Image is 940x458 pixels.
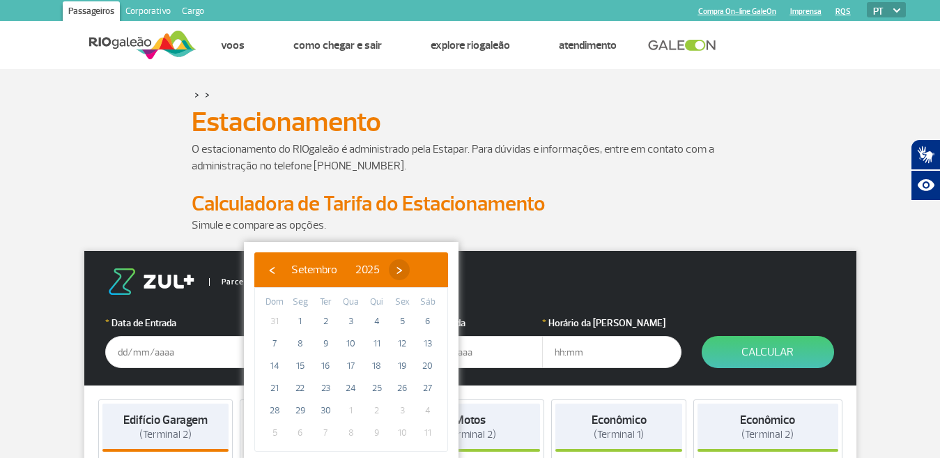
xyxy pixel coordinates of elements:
[417,333,439,355] span: 13
[176,1,210,24] a: Cargo
[293,38,382,52] a: Como chegar e sair
[289,333,311,355] span: 8
[340,310,362,333] span: 3
[289,422,311,444] span: 6
[314,422,337,444] span: 7
[192,191,749,217] h2: Calculadora de Tarifa do Estacionamento
[105,268,197,295] img: logo-zul.png
[403,336,543,368] input: dd/mm/aaaa
[263,333,286,355] span: 7
[205,86,210,102] a: >
[366,377,388,399] span: 25
[289,355,311,377] span: 15
[346,259,389,280] button: 2025
[391,333,413,355] span: 12
[835,7,851,16] a: RQS
[355,263,380,277] span: 2025
[454,413,486,427] strong: Motos
[444,428,496,441] span: (Terminal 2)
[790,7,822,16] a: Imprensa
[366,333,388,355] span: 11
[415,295,440,310] th: weekday
[340,355,362,377] span: 17
[417,399,439,422] span: 4
[366,310,388,333] span: 4
[339,295,364,310] th: weekday
[105,336,245,368] input: dd/mm/aaaa
[289,399,311,422] span: 29
[263,310,286,333] span: 31
[261,259,282,280] button: ‹
[389,259,410,280] button: ›
[139,428,192,441] span: (Terminal 2)
[192,141,749,174] p: O estacionamento do RIOgaleão é administrado pela Estapar. Para dúvidas e informações, entre em c...
[288,295,314,310] th: weekday
[698,7,776,16] a: Compra On-line GaleOn
[314,399,337,422] span: 30
[263,422,286,444] span: 5
[740,413,795,427] strong: Econômico
[592,413,647,427] strong: Econômico
[594,428,644,441] span: (Terminal 1)
[314,355,337,377] span: 16
[289,377,311,399] span: 22
[105,316,245,330] label: Data de Entrada
[340,377,362,399] span: 24
[289,310,311,333] span: 1
[313,295,339,310] th: weekday
[364,295,390,310] th: weekday
[120,1,176,24] a: Corporativo
[741,428,794,441] span: (Terminal 2)
[911,170,940,201] button: Abrir recursos assistivos.
[221,38,245,52] a: Voos
[417,377,439,399] span: 27
[559,38,617,52] a: Atendimento
[911,139,940,170] button: Abrir tradutor de língua de sinais.
[262,295,288,310] th: weekday
[314,333,337,355] span: 9
[261,261,410,275] bs-datepicker-navigation-view: ​ ​ ​
[391,355,413,377] span: 19
[340,422,362,444] span: 8
[192,217,749,234] p: Simule e compare as opções.
[403,316,543,330] label: Data da Saída
[417,310,439,333] span: 6
[391,310,413,333] span: 5
[291,263,337,277] span: Setembro
[263,355,286,377] span: 14
[366,422,388,444] span: 9
[340,399,362,422] span: 1
[282,259,346,280] button: Setembro
[391,422,413,444] span: 10
[63,1,120,24] a: Passageiros
[192,110,749,134] h1: Estacionamento
[391,399,413,422] span: 3
[366,399,388,422] span: 2
[366,355,388,377] span: 18
[417,355,439,377] span: 20
[263,377,286,399] span: 21
[911,139,940,201] div: Plugin de acessibilidade da Hand Talk.
[123,413,208,427] strong: Edifício Garagem
[391,377,413,399] span: 26
[314,310,337,333] span: 2
[209,278,281,286] span: Parceiro Oficial
[340,333,362,355] span: 10
[314,377,337,399] span: 23
[702,336,834,368] button: Calcular
[431,38,510,52] a: Explore RIOgaleão
[390,295,415,310] th: weekday
[417,422,439,444] span: 11
[542,336,681,368] input: hh:mm
[542,316,681,330] label: Horário da [PERSON_NAME]
[194,86,199,102] a: >
[263,399,286,422] span: 28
